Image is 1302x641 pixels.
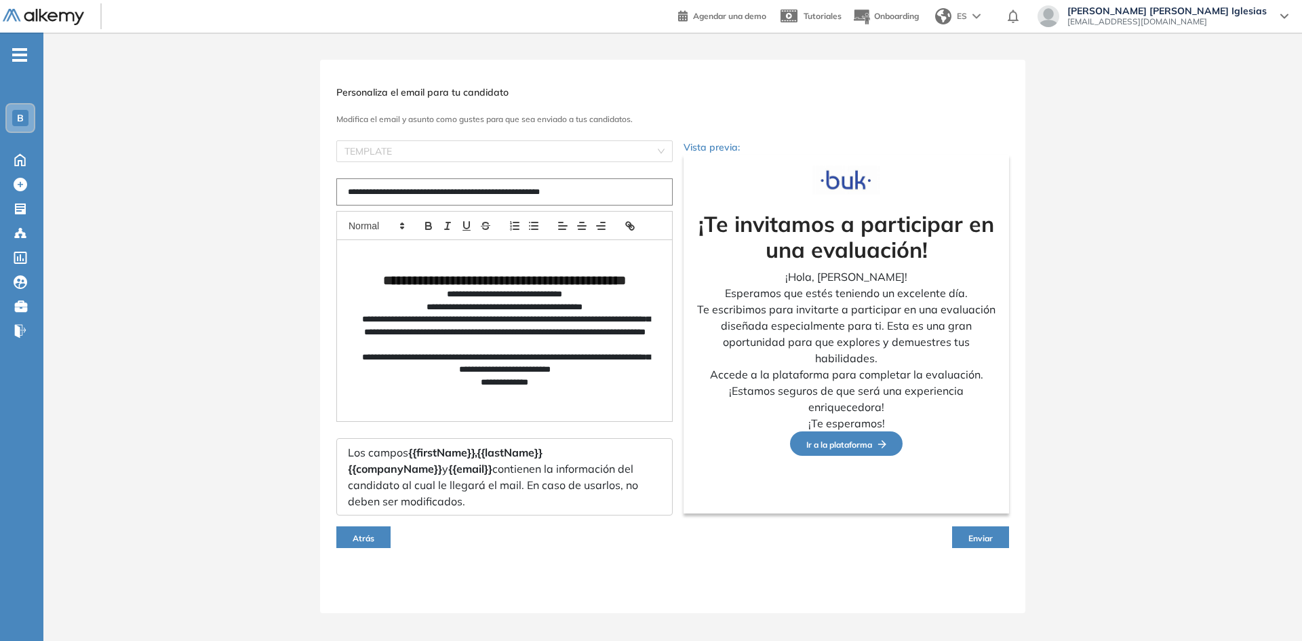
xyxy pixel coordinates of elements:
[698,210,994,263] strong: ¡Te invitamos a participar en una evaluación!
[952,526,1009,548] button: Enviar
[336,438,673,516] div: Los campos y contienen la información del candidato al cual le llegará el mail. En caso de usarlo...
[336,87,1009,98] h3: Personaliza el email para tu candidato
[477,446,542,459] span: {{lastName}}
[348,462,442,475] span: {{companyName}}
[336,526,391,548] button: Atrás
[806,440,886,450] span: Ir a la plataforma
[694,415,998,431] p: ¡Te esperamos!
[972,14,981,19] img: arrow
[408,446,477,459] span: {{firstName}},
[12,54,27,56] i: -
[1067,5,1267,16] span: [PERSON_NAME] [PERSON_NAME] Iglesias
[968,533,993,543] span: Enviar
[790,431,903,457] button: Ir a la plataformaFlecha
[17,113,24,123] span: B
[852,2,919,31] button: Onboarding
[957,10,967,22] span: ES
[872,440,886,448] img: Flecha
[804,11,842,21] span: Tutoriales
[684,140,1009,155] p: Vista previa:
[693,11,766,21] span: Agendar una demo
[694,366,998,415] p: Accede a la plataforma para completar la evaluación. ¡Estamos seguros de que será una experiencia...
[694,269,998,285] p: ¡Hola, [PERSON_NAME]!
[336,115,1009,124] h3: Modifica el email y asunto como gustes para que sea enviado a tus candidatos.
[874,11,919,21] span: Onboarding
[812,166,880,195] img: Logo de la compañía
[935,8,951,24] img: world
[353,533,374,543] span: Atrás
[1067,16,1267,27] span: [EMAIL_ADDRESS][DOMAIN_NAME]
[694,301,998,366] p: Te escribimos para invitarte a participar en una evaluación diseñada especialmente para ti. Esta ...
[3,9,84,26] img: Logo
[694,285,998,301] p: Esperamos que estés teniendo un excelente día.
[448,462,492,475] span: {{email}}
[678,7,766,23] a: Agendar una demo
